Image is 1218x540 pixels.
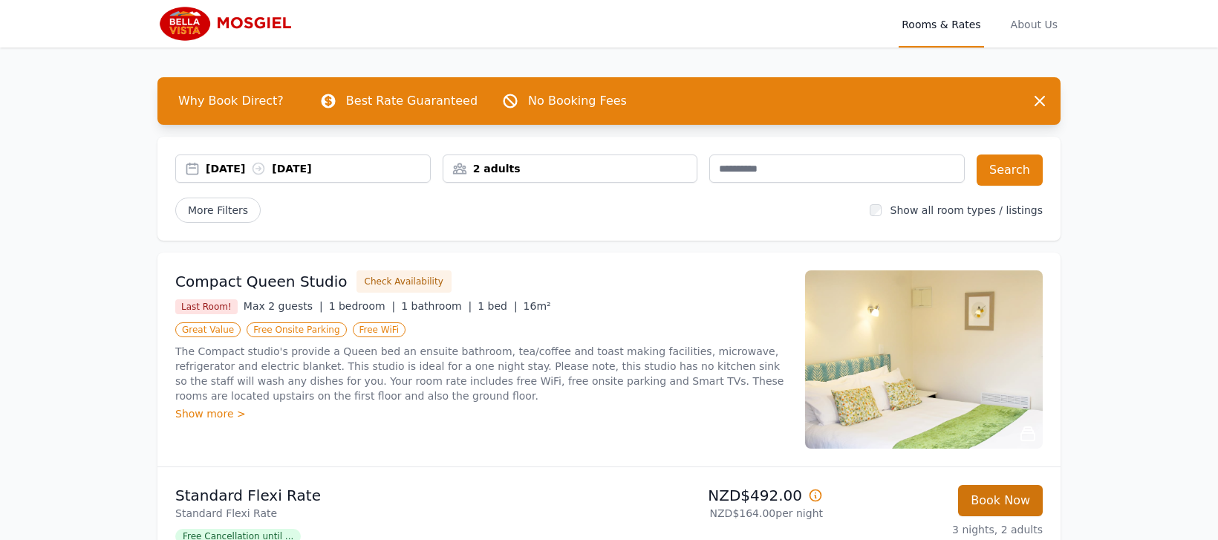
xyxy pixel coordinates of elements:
[157,6,301,42] img: Bella Vista Mosgiel
[835,522,1043,537] p: 3 nights, 2 adults
[206,161,430,176] div: [DATE] [DATE]
[528,92,627,110] p: No Booking Fees
[353,322,406,337] span: Free WiFi
[175,344,787,403] p: The Compact studio's provide a Queen bed an ensuite bathroom, tea/coffee and toast making facilit...
[247,322,346,337] span: Free Onsite Parking
[346,92,478,110] p: Best Rate Guaranteed
[175,198,261,223] span: More Filters
[175,322,241,337] span: Great Value
[615,485,823,506] p: NZD$492.00
[175,406,787,421] div: Show more >
[958,485,1043,516] button: Book Now
[443,161,697,176] div: 2 adults
[175,506,603,521] p: Standard Flexi Rate
[175,485,603,506] p: Standard Flexi Rate
[175,299,238,314] span: Last Room!
[524,300,551,312] span: 16m²
[166,86,296,116] span: Why Book Direct?
[175,271,348,292] h3: Compact Queen Studio
[401,300,472,312] span: 1 bathroom |
[329,300,396,312] span: 1 bedroom |
[356,270,452,293] button: Check Availability
[615,506,823,521] p: NZD$164.00 per night
[977,154,1043,186] button: Search
[478,300,517,312] span: 1 bed |
[244,300,323,312] span: Max 2 guests |
[890,204,1043,216] label: Show all room types / listings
